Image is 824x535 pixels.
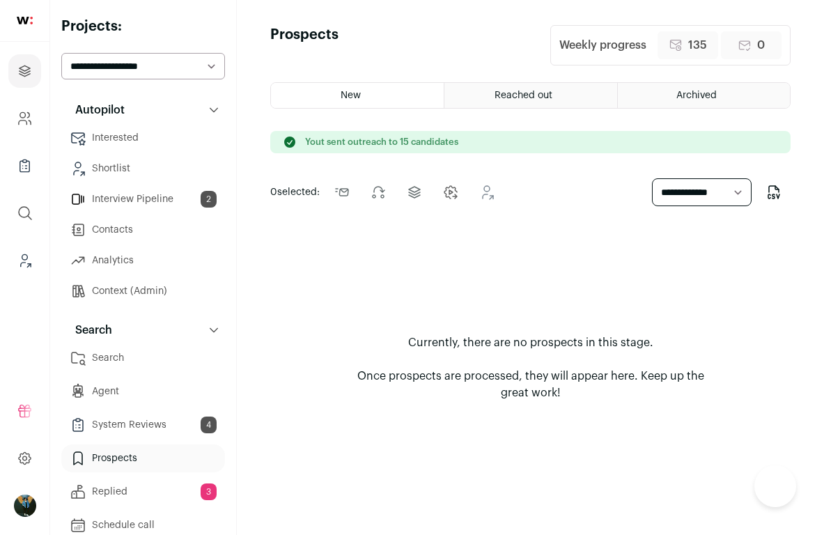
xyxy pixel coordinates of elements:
img: wellfound-shorthand-0d5821cbd27db2630d0214b213865d53afaa358527fdda9d0ea32b1df1b89c2c.svg [17,17,33,24]
a: Company Lists [8,149,41,183]
iframe: Help Scout Beacon - Open [754,465,796,507]
span: selected: [270,185,320,199]
span: New [341,91,361,100]
p: Search [67,322,112,339]
button: Autopilot [61,96,225,124]
h1: Prospects [270,25,339,65]
a: Agent [61,378,225,405]
a: Interested [61,124,225,152]
a: Leads (Backoffice) [8,244,41,277]
span: 135 [688,37,707,54]
span: 2 [201,191,217,208]
a: Reached out [444,83,616,108]
a: Search [61,344,225,372]
span: 3 [201,483,217,500]
p: Autopilot [67,102,125,118]
button: Open dropdown [14,495,36,517]
span: Reached out [495,91,552,100]
button: Export to CSV [757,176,791,209]
a: Replied3 [61,478,225,506]
a: Projects [8,54,41,88]
button: Search [61,316,225,344]
a: Contacts [61,216,225,244]
span: 0 [270,187,277,197]
img: 12031951-medium_jpg [14,495,36,517]
a: Company and ATS Settings [8,102,41,135]
span: Archived [676,91,717,100]
p: Once prospects are processed, they will appear here. Keep up the great work! [357,368,705,401]
p: Yout sent outreach to 15 candidates [305,137,458,148]
span: 4 [201,417,217,433]
span: 0 [757,37,765,54]
a: Analytics [61,247,225,274]
p: Currently, there are no prospects in this stage. [408,334,653,351]
a: Prospects [61,444,225,472]
a: System Reviews4 [61,411,225,439]
a: Context (Admin) [61,277,225,305]
a: Archived [618,83,790,108]
a: Interview Pipeline2 [61,185,225,213]
div: Weekly progress [559,37,646,54]
h2: Projects: [61,17,225,36]
a: Shortlist [61,155,225,183]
